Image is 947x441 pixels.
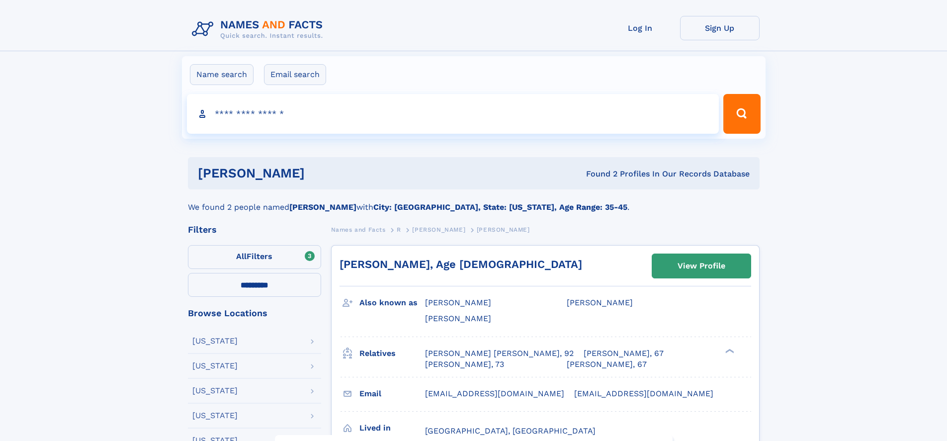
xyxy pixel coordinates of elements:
div: Browse Locations [188,309,321,318]
span: [EMAIL_ADDRESS][DOMAIN_NAME] [425,389,564,398]
h1: [PERSON_NAME] [198,167,445,179]
div: [US_STATE] [192,362,238,370]
a: [PERSON_NAME], 73 [425,359,504,370]
input: search input [187,94,719,134]
h3: Also known as [359,294,425,311]
span: [PERSON_NAME] [425,298,491,307]
a: [PERSON_NAME] [412,223,465,236]
div: [US_STATE] [192,387,238,395]
a: [PERSON_NAME], Age [DEMOGRAPHIC_DATA] [340,258,582,270]
a: Log In [601,16,680,40]
b: [PERSON_NAME] [289,202,356,212]
span: [PERSON_NAME] [477,226,530,233]
div: View Profile [678,255,725,277]
div: [US_STATE] [192,337,238,345]
div: We found 2 people named with . [188,189,760,213]
b: City: [GEOGRAPHIC_DATA], State: [US_STATE], Age Range: 35-45 [373,202,627,212]
h3: Relatives [359,345,425,362]
img: Logo Names and Facts [188,16,331,43]
a: Names and Facts [331,223,386,236]
div: Filters [188,225,321,234]
label: Email search [264,64,326,85]
h3: Lived in [359,420,425,437]
a: R [397,223,401,236]
div: Found 2 Profiles In Our Records Database [445,169,750,179]
a: [PERSON_NAME], 67 [584,348,664,359]
span: [GEOGRAPHIC_DATA], [GEOGRAPHIC_DATA] [425,426,596,436]
span: R [397,226,401,233]
div: ❯ [723,348,735,354]
button: Search Button [723,94,760,134]
a: Sign Up [680,16,760,40]
h3: Email [359,385,425,402]
span: [EMAIL_ADDRESS][DOMAIN_NAME] [574,389,713,398]
label: Filters [188,245,321,269]
div: [US_STATE] [192,412,238,420]
span: [PERSON_NAME] [567,298,633,307]
a: [PERSON_NAME] [PERSON_NAME], 92 [425,348,574,359]
span: [PERSON_NAME] [425,314,491,323]
a: View Profile [652,254,751,278]
label: Name search [190,64,254,85]
span: All [236,252,247,261]
span: [PERSON_NAME] [412,226,465,233]
a: [PERSON_NAME], 67 [567,359,647,370]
